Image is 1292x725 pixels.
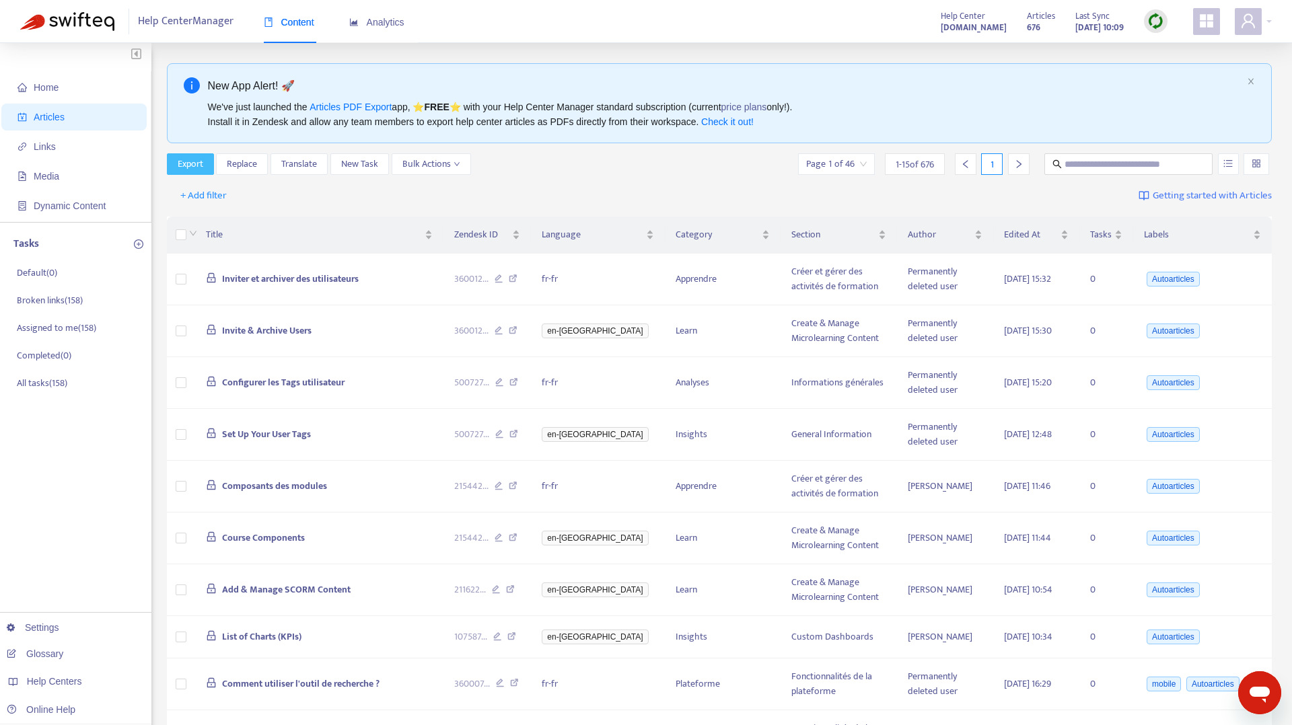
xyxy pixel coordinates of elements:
[896,157,934,171] span: 1 - 15 of 676
[781,254,897,305] td: Créer et gérer des activités de formation
[454,677,490,691] span: 360007 ...
[222,478,327,494] span: Composants des modules
[454,531,489,545] span: 215442 ...
[402,157,460,171] span: Bulk Actions
[791,227,875,242] span: Section
[222,323,312,338] span: Invite & Archive Users
[454,161,460,167] span: down
[206,480,217,490] span: lock
[454,375,489,390] span: 500727 ...
[665,254,781,305] td: Apprendre
[1139,190,1149,201] img: image-link
[206,324,217,335] span: lock
[206,531,217,542] span: lock
[665,409,781,461] td: Insights
[721,102,767,112] a: price plans
[34,82,59,93] span: Home
[206,376,217,387] span: lock
[1079,564,1133,616] td: 0
[531,254,664,305] td: fr-fr
[222,676,380,691] span: Comment utiliser l'outil de recherche ?
[1090,227,1112,242] span: Tasks
[1079,409,1133,461] td: 0
[1218,153,1239,175] button: unordered-list
[1079,357,1133,409] td: 0
[1004,629,1052,644] span: [DATE] 10:34
[13,236,39,252] p: Tasks
[1223,159,1233,168] span: unordered-list
[34,200,106,211] span: Dynamic Content
[1147,272,1200,287] span: Autoarticles
[1004,426,1052,442] span: [DATE] 12:48
[17,171,27,181] span: file-image
[897,254,993,305] td: Permanently deleted user
[1075,20,1124,35] strong: [DATE] 10:09
[1147,629,1200,644] span: Autoarticles
[1198,13,1215,29] span: appstore
[178,157,203,171] span: Export
[206,630,217,641] span: lock
[206,428,217,438] span: lock
[454,323,489,338] span: 360012 ...
[1139,185,1272,206] a: Getting started with Articles
[1004,375,1052,390] span: [DATE] 15:20
[1133,217,1272,254] th: Labels
[781,616,897,658] td: Custom Dashboards
[1147,677,1181,691] span: mobile
[222,629,301,644] span: List of Charts (KPIs)
[17,142,27,151] span: link
[781,564,897,616] td: Create & Manage Microlearning Content
[222,530,305,545] span: Course Components
[184,77,200,93] span: info-circle
[1147,375,1200,390] span: Autoarticles
[1186,677,1240,691] span: Autoarticles
[781,217,897,254] th: Section
[443,217,532,254] th: Zendesk ID
[1147,427,1200,442] span: Autoarticles
[542,227,643,242] span: Language
[897,512,993,564] td: [PERSON_NAME]
[454,582,486,597] span: 211622 ...
[1004,323,1052,338] span: [DATE] 15:30
[310,102,392,112] a: Articles PDF Export
[1079,512,1133,564] td: 0
[7,622,59,633] a: Settings
[1147,582,1200,597] span: Autoarticles
[701,116,754,127] a: Check it out!
[454,227,510,242] span: Zendesk ID
[897,658,993,710] td: Permanently deleted user
[17,293,83,307] p: Broken links ( 158 )
[1247,77,1255,85] span: close
[216,153,268,175] button: Replace
[1144,227,1250,242] span: Labels
[1004,478,1050,494] span: [DATE] 11:46
[908,227,972,242] span: Author
[1153,188,1272,204] span: Getting started with Articles
[665,616,781,658] td: Insights
[1079,658,1133,710] td: 0
[531,357,664,409] td: fr-fr
[424,102,449,112] b: FREE
[271,153,328,175] button: Translate
[1247,77,1255,86] button: close
[897,616,993,658] td: [PERSON_NAME]
[222,271,359,287] span: Inviter et archiver des utilisateurs
[665,658,781,710] td: Plateforme
[138,9,234,34] span: Help Center Manager
[1004,530,1051,545] span: [DATE] 11:44
[1027,20,1040,35] strong: 676
[1004,227,1058,242] span: Edited At
[167,153,214,175] button: Export
[1147,479,1200,494] span: Autoarticles
[17,348,71,362] p: Completed ( 0 )
[1079,217,1133,254] th: Tasks
[454,479,489,494] span: 215442 ...
[17,266,57,280] p: Default ( 0 )
[264,17,273,27] span: book
[781,305,897,357] td: Create & Manage Microlearning Content
[392,153,471,175] button: Bulk Actionsdown
[542,531,648,545] span: en-[GEOGRAPHIC_DATA]
[208,100,1242,129] div: We've just launched the app, ⭐ ⭐️ with your Help Center Manager standard subscription (current on...
[330,153,389,175] button: New Task
[454,427,489,442] span: 500727 ...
